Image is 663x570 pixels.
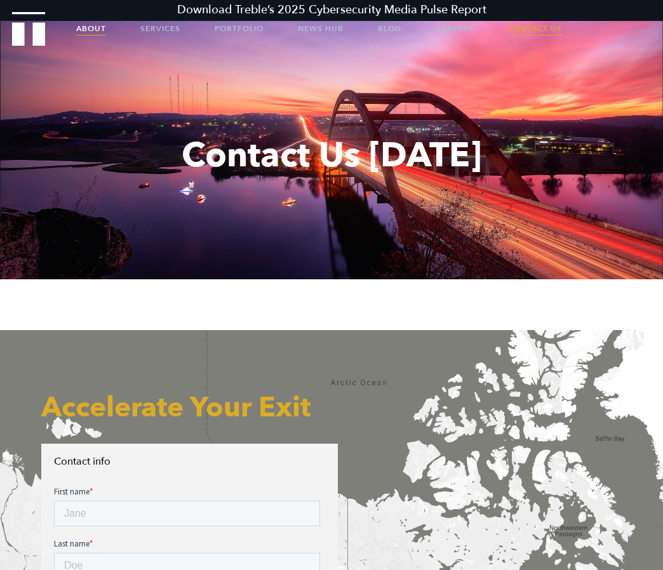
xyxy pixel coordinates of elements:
a: Careers [436,13,474,44]
a: About [76,13,106,44]
a: Blog [378,13,401,44]
a: Contact Us [508,13,562,44]
h2: Accelerate Your Exit [41,390,338,425]
a: Portfolio [215,13,264,44]
a: Treble Homepage [13,13,44,45]
h3: Contact info [54,456,325,467]
h1: Contact Us [DATE] [10,136,653,175]
a: News Hub [298,13,344,44]
a: Services [140,13,180,44]
img: Treble logo [12,12,46,46]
